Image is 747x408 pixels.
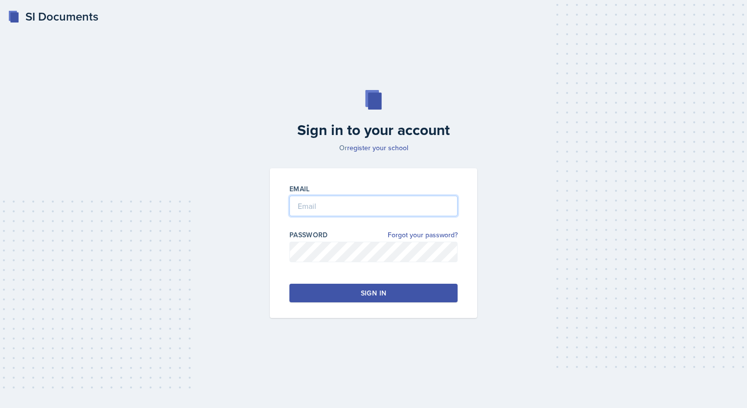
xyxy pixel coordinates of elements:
[289,284,458,302] button: Sign in
[289,230,328,240] label: Password
[289,184,310,194] label: Email
[8,8,98,25] a: SI Documents
[361,288,386,298] div: Sign in
[264,143,483,153] p: Or
[289,196,458,216] input: Email
[264,121,483,139] h2: Sign in to your account
[347,143,408,153] a: register your school
[388,230,458,240] a: Forgot your password?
